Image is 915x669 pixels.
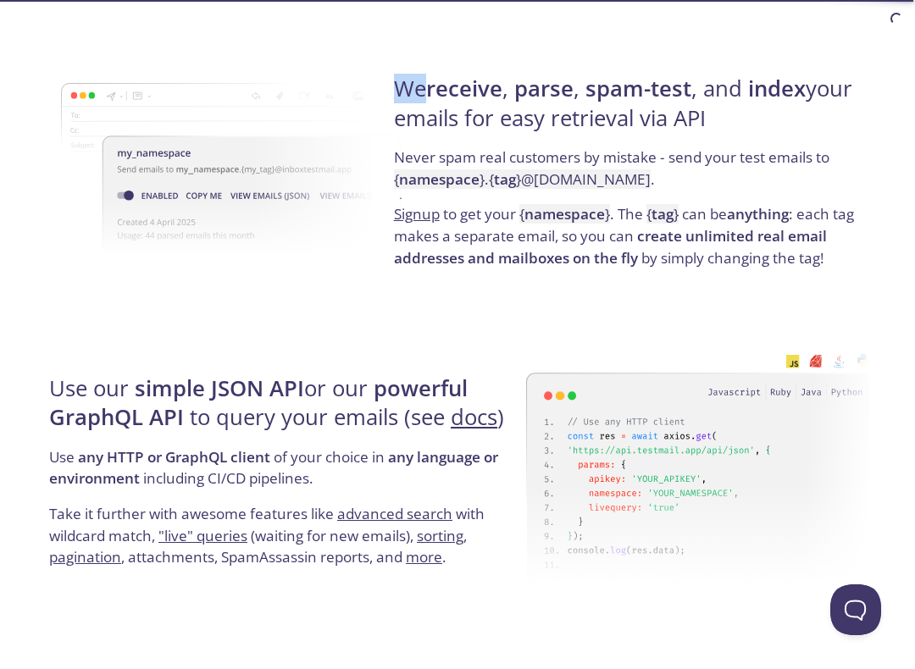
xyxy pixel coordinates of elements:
strong: index [748,74,806,103]
strong: create unlimited real email addresses and mailboxes on the fly [394,226,827,268]
strong: namespace [399,169,480,189]
code: { } [519,204,610,224]
a: "live" queries [158,526,247,545]
strong: namespace [524,204,605,224]
strong: simple JSON API [135,373,304,403]
a: docs [451,402,497,432]
p: Take it further with awesome features like with wildcard match, (waiting for new emails), , , att... [49,503,521,568]
strong: powerful GraphQL API [49,373,468,432]
img: namespace-image [61,36,406,303]
strong: spam-test [585,74,691,103]
p: Never spam real customers by mistake - send your test emails to . [394,147,866,203]
strong: receive [426,74,502,103]
a: sorting [417,526,463,545]
strong: parse [514,74,574,103]
strong: any HTTP or GraphQL client [78,447,270,467]
h4: Use our or our to query your emails (see ) [49,374,521,446]
h4: We , , , and your emails for easy retrieval via API [394,75,866,147]
a: pagination [49,547,121,567]
img: api [526,335,871,603]
a: more [406,547,442,567]
a: advanced search [337,504,452,523]
a: Signup [394,204,440,224]
p: Use of your choice in including CI/CD pipelines. [49,446,521,503]
strong: tag [652,204,674,224]
p: to get your . The can be : each tag makes a separate email, so you can by simply changing the tag! [394,203,866,268]
strong: tag [494,169,516,189]
code: { } [646,204,679,224]
strong: anything [727,204,789,224]
strong: any language or environment [49,447,498,489]
iframe: Help Scout Beacon - Open [830,584,881,635]
code: { } . { } @[DOMAIN_NAME] [394,169,651,189]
